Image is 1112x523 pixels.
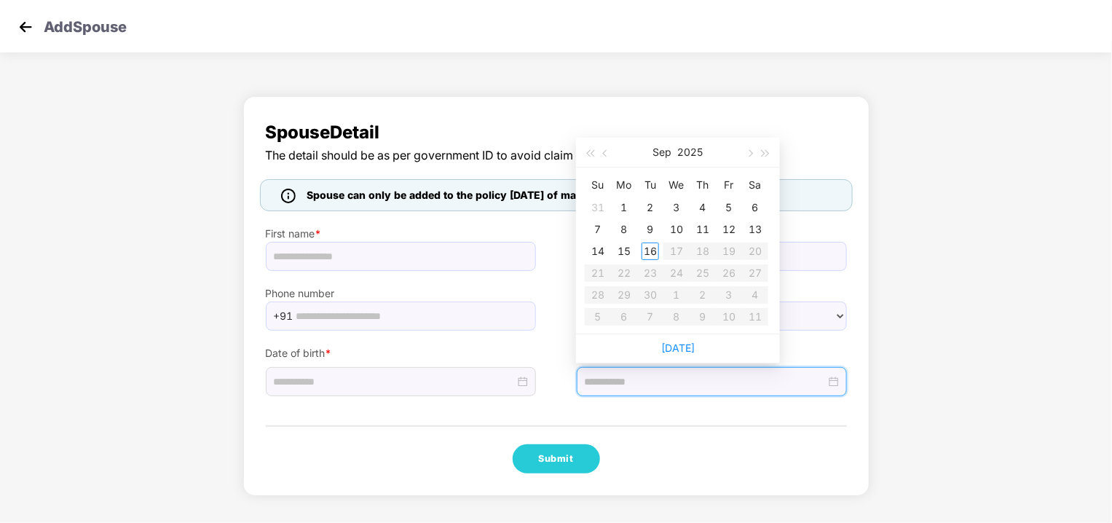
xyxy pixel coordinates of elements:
[585,219,611,240] td: 2025-09-07
[615,199,633,216] div: 1
[642,221,659,238] div: 9
[720,199,738,216] div: 5
[589,243,607,260] div: 14
[663,173,690,197] th: We
[742,173,768,197] th: Sa
[642,199,659,216] div: 2
[668,221,685,238] div: 10
[637,173,663,197] th: Tu
[742,197,768,219] td: 2025-09-06
[307,187,610,203] span: Spouse can only be added to the policy [DATE] of marriage.
[668,199,685,216] div: 3
[663,197,690,219] td: 2025-09-03
[661,342,695,354] a: [DATE]
[742,219,768,240] td: 2025-09-13
[281,189,296,203] img: icon
[589,221,607,238] div: 7
[44,16,127,34] p: Add Spouse
[694,221,711,238] div: 11
[589,199,607,216] div: 31
[611,173,637,197] th: Mo
[585,240,611,262] td: 2025-09-14
[716,173,742,197] th: Fr
[266,226,536,242] label: First name
[694,199,711,216] div: 4
[266,286,536,302] label: Phone number
[663,219,690,240] td: 2025-09-10
[637,219,663,240] td: 2025-09-09
[653,138,672,167] button: Sep
[637,240,663,262] td: 2025-09-16
[15,16,36,38] img: svg+xml;base64,PHN2ZyB4bWxucz0iaHR0cDovL3d3dy53My5vcmcvMjAwMC9zdmciIHdpZHRoPSIzMCIgaGVpZ2h0PSIzMC...
[266,119,847,146] span: Spouse Detail
[690,197,716,219] td: 2025-09-04
[611,197,637,219] td: 2025-09-01
[615,221,633,238] div: 8
[716,219,742,240] td: 2025-09-12
[642,243,659,260] div: 16
[615,243,633,260] div: 15
[266,345,536,361] label: Date of birth
[274,305,293,327] span: +91
[746,221,764,238] div: 13
[720,221,738,238] div: 12
[513,444,600,473] button: Submit
[637,197,663,219] td: 2025-09-02
[746,199,764,216] div: 6
[585,173,611,197] th: Su
[678,138,703,167] button: 2025
[716,197,742,219] td: 2025-09-05
[611,219,637,240] td: 2025-09-08
[611,240,637,262] td: 2025-09-15
[266,146,847,165] span: The detail should be as per government ID to avoid claim rejections.
[585,197,611,219] td: 2025-08-31
[690,173,716,197] th: Th
[690,219,716,240] td: 2025-09-11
